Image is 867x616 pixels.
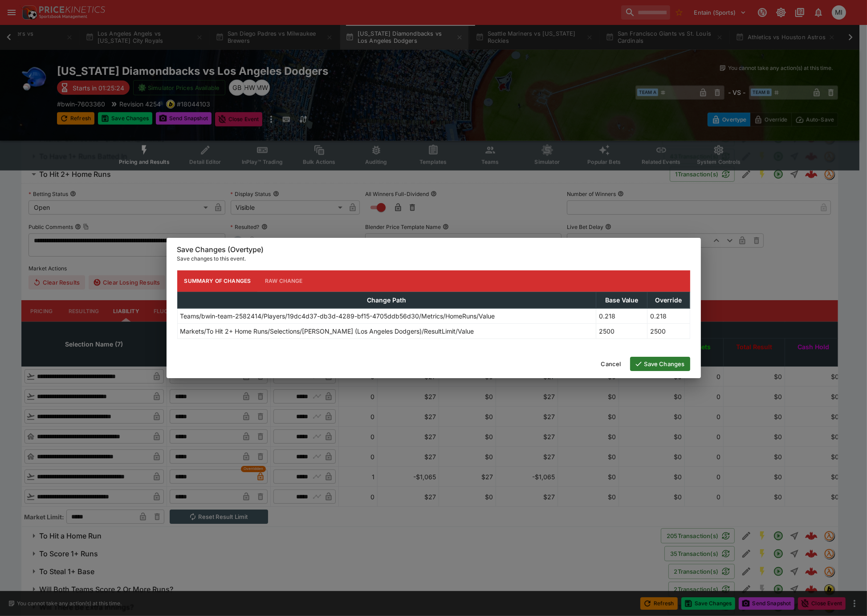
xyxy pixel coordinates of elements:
td: 0.218 [596,308,647,323]
button: Summary of Changes [177,270,258,292]
th: Override [647,292,690,308]
td: 2500 [596,323,647,339]
button: Raw Change [258,270,310,292]
td: 2500 [647,323,690,339]
button: Save Changes [630,357,690,371]
button: Cancel [596,357,627,371]
p: Markets/To Hit 2+ Home Runs/Selections/[PERSON_NAME] (Los Angeles Dodgers)/ResultLimit/Value [180,326,474,336]
h6: Save Changes (Overtype) [177,245,690,254]
td: 0.218 [647,308,690,323]
th: Change Path [177,292,596,308]
th: Base Value [596,292,647,308]
p: Teams/bwin-team-2582414/Players/19dc4d37-db3d-4289-bf15-4705ddb56d30/Metrics/HomeRuns/Value [180,311,495,321]
p: Save changes to this event. [177,254,690,263]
